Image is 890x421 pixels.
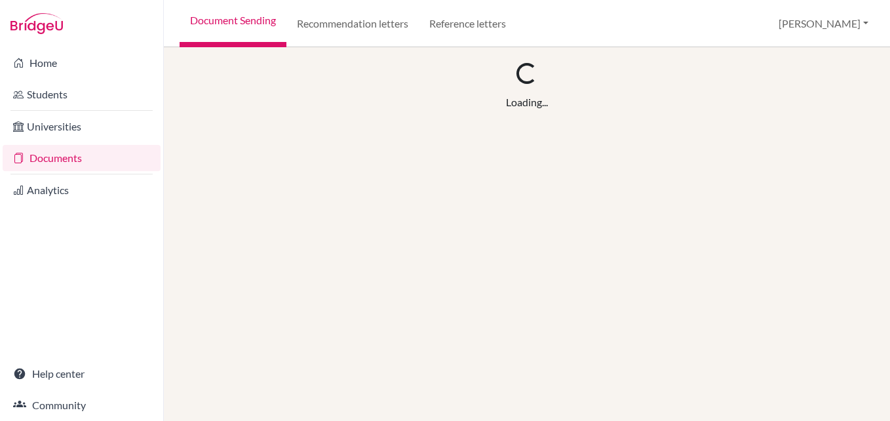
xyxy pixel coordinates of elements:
div: Loading... [506,94,548,110]
a: Analytics [3,177,161,203]
button: [PERSON_NAME] [773,11,874,36]
img: Bridge-U [10,13,63,34]
a: Documents [3,145,161,171]
a: Students [3,81,161,108]
a: Help center [3,361,161,387]
a: Community [3,392,161,418]
a: Home [3,50,161,76]
a: Universities [3,113,161,140]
